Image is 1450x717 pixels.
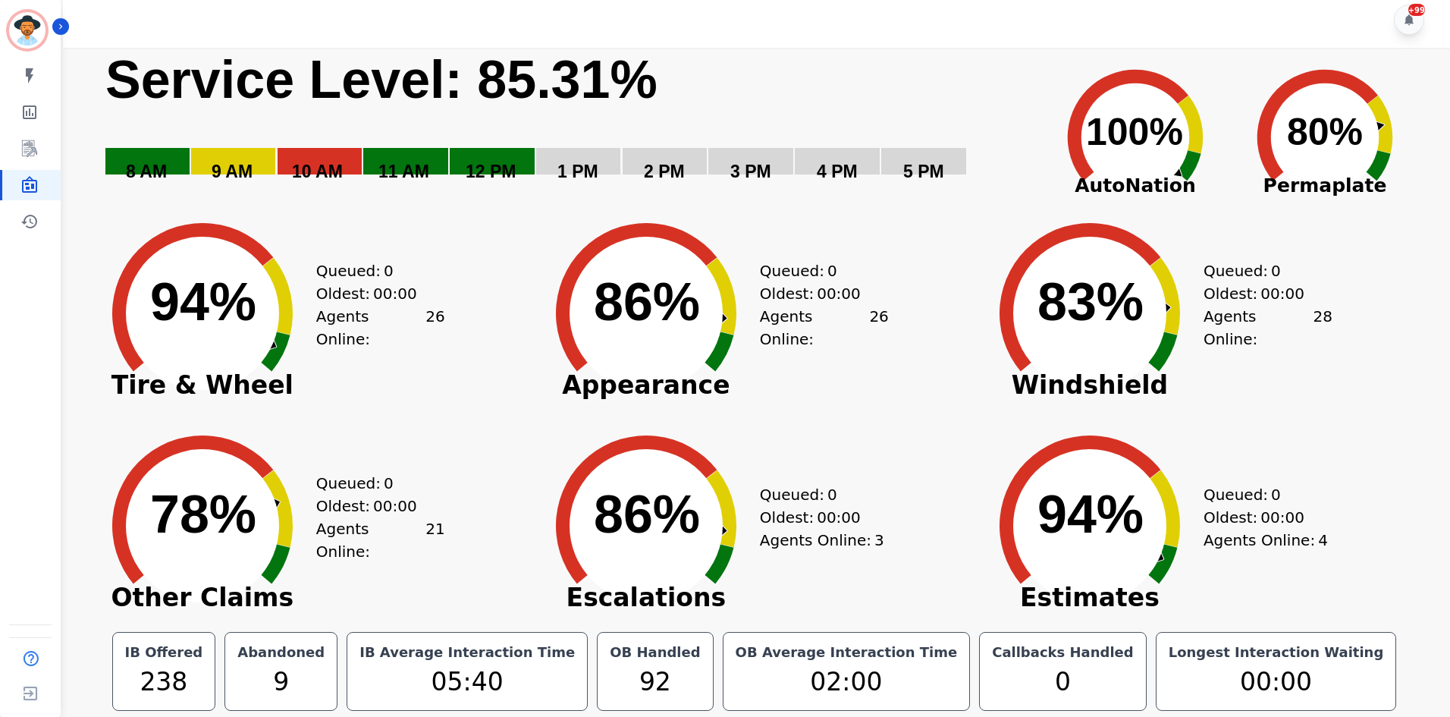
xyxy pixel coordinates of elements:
[1287,111,1363,153] text: 80%
[122,663,206,701] div: 238
[1204,282,1317,305] div: Oldest:
[989,642,1137,663] div: Callbacks Handled
[760,305,889,351] div: Agents Online:
[817,506,861,529] span: 00:00
[817,162,858,181] text: 4 PM
[1040,171,1230,200] span: AutoNation
[760,282,874,305] div: Oldest:
[874,529,884,552] span: 3
[234,663,328,701] div: 9
[1408,4,1425,16] div: +99
[425,517,444,563] span: 21
[89,378,316,393] span: Tire & Wheel
[1271,259,1281,282] span: 0
[292,162,343,181] text: 10 AM
[730,162,771,181] text: 3 PM
[607,642,703,663] div: OB Handled
[817,282,861,305] span: 00:00
[1086,111,1183,153] text: 100%
[316,305,445,351] div: Agents Online:
[1204,305,1332,351] div: Agents Online:
[150,485,256,544] text: 78%
[760,506,874,529] div: Oldest:
[1204,529,1332,552] div: Agents Online:
[212,162,253,181] text: 9 AM
[384,259,394,282] span: 0
[827,483,837,506] span: 0
[356,642,578,663] div: IB Average Interaction Time
[733,642,961,663] div: OB Average Interaction Time
[1204,506,1317,529] div: Oldest:
[1318,529,1328,552] span: 4
[989,663,1137,701] div: 0
[104,48,1037,203] svg: Service Level: 0%
[356,663,578,701] div: 05:40
[1037,485,1144,544] text: 94%
[316,495,430,517] div: Oldest:
[234,642,328,663] div: Abandoned
[976,378,1204,393] span: Windshield
[89,590,316,605] span: Other Claims
[733,663,961,701] div: 02:00
[316,517,445,563] div: Agents Online:
[1037,272,1144,332] text: 83%
[384,472,394,495] span: 0
[105,50,658,109] text: Service Level: 85.31%
[1204,259,1317,282] div: Queued:
[316,259,430,282] div: Queued:
[378,162,429,181] text: 11 AM
[1204,483,1317,506] div: Queued:
[1313,305,1332,351] span: 28
[373,495,417,517] span: 00:00
[827,259,837,282] span: 0
[316,472,430,495] div: Queued:
[1166,642,1387,663] div: Longest Interaction Waiting
[532,378,760,393] span: Appearance
[594,272,700,332] text: 86%
[532,590,760,605] span: Escalations
[1260,282,1304,305] span: 00:00
[122,642,206,663] div: IB Offered
[316,282,430,305] div: Oldest:
[644,162,685,181] text: 2 PM
[594,485,700,544] text: 86%
[869,305,888,351] span: 26
[760,529,889,552] div: Agents Online:
[126,162,167,181] text: 8 AM
[557,162,598,181] text: 1 PM
[150,272,256,332] text: 94%
[903,162,944,181] text: 5 PM
[760,259,874,282] div: Queued:
[1271,483,1281,506] span: 0
[607,663,703,701] div: 92
[373,282,417,305] span: 00:00
[760,483,874,506] div: Queued:
[1166,663,1387,701] div: 00:00
[425,305,444,351] span: 26
[976,590,1204,605] span: Estimates
[466,162,516,181] text: 12 PM
[1260,506,1304,529] span: 00:00
[9,12,46,49] img: Bordered avatar
[1230,171,1420,200] span: Permaplate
